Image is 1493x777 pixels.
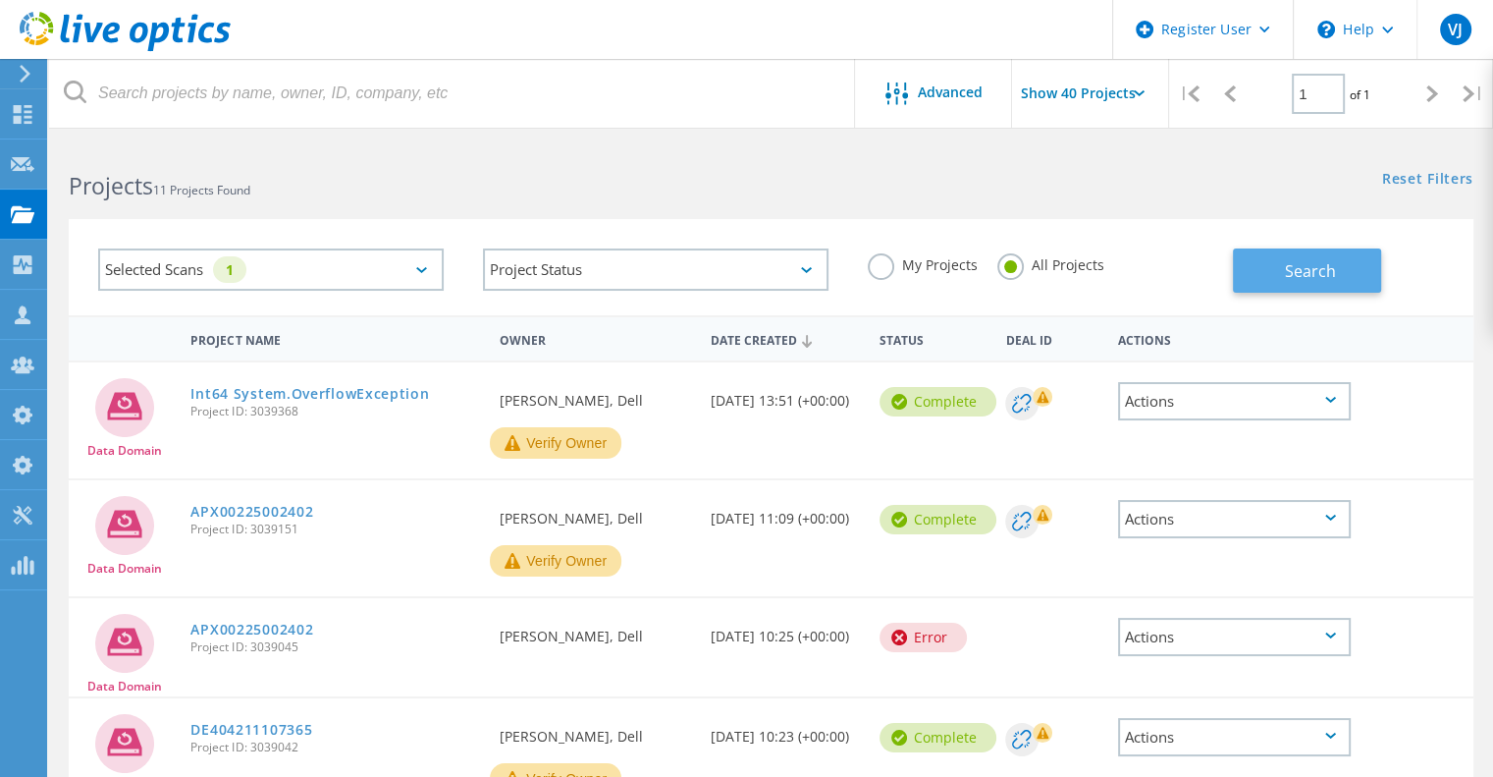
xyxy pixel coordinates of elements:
[870,320,996,357] div: Status
[868,253,978,272] label: My Projects
[190,723,312,737] a: DE404211107365
[701,362,870,427] div: [DATE] 13:51 (+00:00)
[701,698,870,763] div: [DATE] 10:23 (+00:00)
[1382,172,1473,189] a: Reset Filters
[213,256,246,283] div: 1
[1169,59,1209,129] div: |
[181,320,490,357] div: Project Name
[490,362,701,427] div: [PERSON_NAME], Dell
[1118,618,1352,656] div: Actions
[880,387,996,416] div: Complete
[190,387,429,401] a: Int64 System.OverflowException
[1108,320,1361,357] div: Actions
[701,320,870,358] div: Date Created
[997,253,1104,272] label: All Projects
[87,445,162,457] span: Data Domain
[490,427,621,459] button: Verify Owner
[880,723,996,752] div: Complete
[490,598,701,663] div: [PERSON_NAME], Dell
[1317,21,1335,38] svg: \n
[190,524,480,535] span: Project ID: 3039151
[880,623,967,652] div: Error
[87,681,162,693] span: Data Domain
[1453,59,1493,129] div: |
[190,742,480,753] span: Project ID: 3039042
[190,505,313,519] a: APX00225002402
[701,598,870,663] div: [DATE] 10:25 (+00:00)
[190,406,480,417] span: Project ID: 3039368
[49,59,856,128] input: Search projects by name, owner, ID, company, etc
[190,641,480,653] span: Project ID: 3039045
[880,505,996,534] div: Complete
[490,320,701,357] div: Owner
[1285,260,1336,282] span: Search
[190,623,313,637] a: APX00225002402
[1118,382,1352,420] div: Actions
[20,41,231,55] a: Live Optics Dashboard
[1118,718,1352,756] div: Actions
[483,249,828,291] div: Project Status
[995,320,1107,357] div: Deal Id
[153,182,250,198] span: 11 Projects Found
[87,563,162,575] span: Data Domain
[1448,22,1463,37] span: VJ
[490,480,701,545] div: [PERSON_NAME], Dell
[490,698,701,763] div: [PERSON_NAME], Dell
[1350,86,1370,103] span: of 1
[1118,500,1352,538] div: Actions
[1233,249,1381,293] button: Search
[98,249,444,291] div: Selected Scans
[69,170,153,201] b: Projects
[490,545,621,577] button: Verify Owner
[918,85,983,99] span: Advanced
[701,480,870,545] div: [DATE] 11:09 (+00:00)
